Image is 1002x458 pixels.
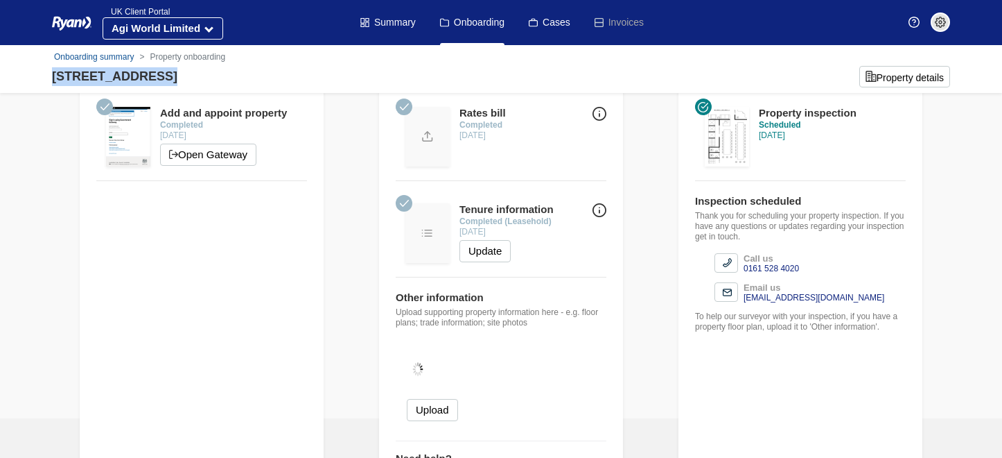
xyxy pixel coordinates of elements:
[459,107,506,120] div: Rates bill
[112,22,200,34] strong: Agi World Limited
[695,312,906,332] p: To help our surveyor with your inspection, if you have a property floor plan, upload it to 'Other...
[396,307,606,328] p: Upload supporting property information here - e.g. floor plans; trade information; site photos
[459,130,486,140] time: [DATE]
[103,17,223,40] button: Agi World Limited
[405,203,450,263] img: Update
[859,66,950,87] button: Property details
[160,120,203,130] strong: Completed
[759,107,856,120] div: Property inspection
[908,17,920,28] img: Help
[459,120,502,130] strong: Completed
[160,130,186,140] time: [DATE]
[407,399,458,421] button: Upload
[759,130,785,140] time: [DATE]
[459,217,552,226] strong: Completed (Leasehold)
[396,339,440,399] img: hold-on.gif
[160,144,256,166] a: Open Gateway
[52,67,177,86] div: [STREET_ADDRESS]
[592,107,606,121] img: Info
[459,203,554,217] div: Tenure information
[935,17,946,28] img: settings
[744,293,884,303] div: [EMAIL_ADDRESS][DOMAIN_NAME]
[103,7,170,17] span: UK Client Portal
[405,107,450,167] img: Update
[396,291,606,305] div: Other information
[695,195,906,208] div: Inspection scheduled
[459,240,511,262] button: Update
[592,203,606,217] img: Info
[695,211,906,242] p: Thank you for scheduling your property inspection. If you have any questions or updates regarding...
[459,227,486,237] time: [DATE]
[160,107,287,120] div: Add and appoint property
[54,52,134,62] a: Onboarding summary
[744,253,799,264] div: Call us
[744,282,884,293] div: Email us
[744,264,799,274] div: 0161 528 4020
[134,51,225,63] li: Property onboarding
[759,120,801,130] strong: Scheduled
